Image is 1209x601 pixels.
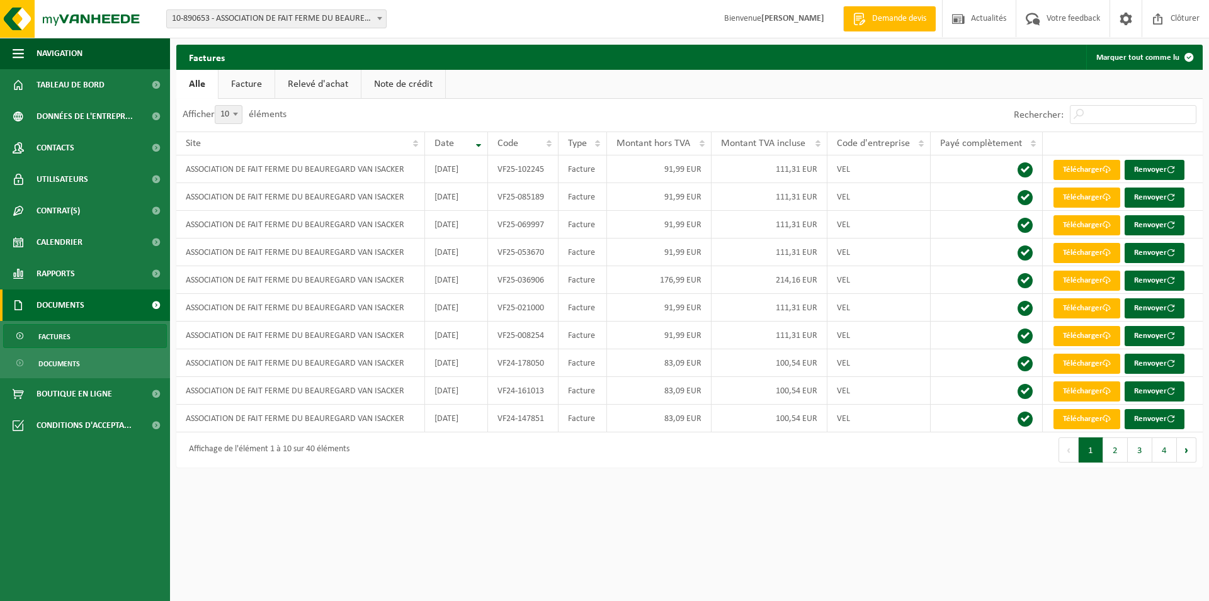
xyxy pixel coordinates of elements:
[712,211,827,239] td: 111,31 EUR
[827,211,931,239] td: VEL
[434,138,454,149] span: Date
[37,101,133,132] span: Données de l'entrepr...
[827,377,931,405] td: VEL
[1125,188,1184,208] button: Renvoyer
[607,183,712,211] td: 91,99 EUR
[712,349,827,377] td: 100,54 EUR
[488,349,558,377] td: VF24-178050
[1125,160,1184,180] button: Renvoyer
[425,294,489,322] td: [DATE]
[37,289,84,321] span: Documents
[1053,354,1120,374] a: Télécharger
[559,405,607,432] td: Facture
[215,106,242,123] span: 10
[559,266,607,294] td: Facture
[827,294,931,322] td: VEL
[219,70,275,99] a: Facture
[869,13,929,25] span: Demande devis
[827,322,931,349] td: VEL
[497,138,518,149] span: Code
[1128,437,1152,463] button: 3
[607,211,712,239] td: 91,99 EUR
[183,110,287,120] label: Afficher éléments
[559,349,607,377] td: Facture
[721,138,805,149] span: Montant TVA incluse
[176,155,425,183] td: ASSOCIATION DE FAIT FERME DU BEAUREGARD VAN ISACKER
[559,377,607,405] td: Facture
[1014,110,1064,120] label: Rechercher:
[1053,271,1120,291] a: Télécharger
[37,69,105,101] span: Tableau de bord
[166,9,387,28] span: 10-890653 - ASSOCIATION DE FAIT FERME DU BEAUREGARD VAN ISACKER - HONNELLES
[761,14,824,23] strong: [PERSON_NAME]
[37,378,112,410] span: Boutique en ligne
[1053,326,1120,346] a: Télécharger
[712,377,827,405] td: 100,54 EUR
[607,239,712,266] td: 91,99 EUR
[361,70,445,99] a: Note de crédit
[183,439,349,461] div: Affichage de l'élément 1 à 10 sur 40 éléments
[176,45,237,69] h2: Factures
[38,325,71,349] span: Factures
[1125,409,1184,429] button: Renvoyer
[607,405,712,432] td: 83,09 EUR
[425,239,489,266] td: [DATE]
[38,352,80,376] span: Documents
[425,211,489,239] td: [DATE]
[827,266,931,294] td: VEL
[176,211,425,239] td: ASSOCIATION DE FAIT FERME DU BEAUREGARD VAN ISACKER
[488,155,558,183] td: VF25-102245
[37,258,75,289] span: Rapports
[1053,298,1120,318] a: Télécharger
[712,322,827,349] td: 111,31 EUR
[37,132,74,164] span: Contacts
[425,266,489,294] td: [DATE]
[425,405,489,432] td: [DATE]
[827,405,931,432] td: VEL
[1103,437,1128,463] button: 2
[712,183,827,211] td: 111,31 EUR
[827,239,931,266] td: VEL
[607,322,712,349] td: 91,99 EUR
[559,211,607,239] td: Facture
[37,195,80,227] span: Contrat(s)
[488,266,558,294] td: VF25-036906
[559,239,607,266] td: Facture
[1152,437,1177,463] button: 4
[607,155,712,183] td: 91,99 EUR
[37,164,88,195] span: Utilisateurs
[1053,188,1120,208] a: Télécharger
[1125,243,1184,263] button: Renvoyer
[1125,215,1184,235] button: Renvoyer
[1125,381,1184,402] button: Renvoyer
[176,322,425,349] td: ASSOCIATION DE FAIT FERME DU BEAUREGARD VAN ISACKER
[712,405,827,432] td: 100,54 EUR
[176,183,425,211] td: ASSOCIATION DE FAIT FERME DU BEAUREGARD VAN ISACKER
[3,351,167,375] a: Documents
[176,239,425,266] td: ASSOCIATION DE FAIT FERME DU BEAUREGARD VAN ISACKER
[425,349,489,377] td: [DATE]
[1125,271,1184,291] button: Renvoyer
[488,239,558,266] td: VF25-053670
[940,138,1022,149] span: Payé complètement
[176,294,425,322] td: ASSOCIATION DE FAIT FERME DU BEAUREGARD VAN ISACKER
[607,377,712,405] td: 83,09 EUR
[488,294,558,322] td: VF25-021000
[425,183,489,211] td: [DATE]
[176,349,425,377] td: ASSOCIATION DE FAIT FERME DU BEAUREGARD VAN ISACKER
[559,155,607,183] td: Facture
[1053,409,1120,429] a: Télécharger
[607,349,712,377] td: 83,09 EUR
[488,183,558,211] td: VF25-085189
[1053,243,1120,263] a: Télécharger
[425,155,489,183] td: [DATE]
[1079,437,1103,463] button: 1
[827,349,931,377] td: VEL
[1086,45,1201,70] button: Marquer tout comme lu
[712,266,827,294] td: 214,16 EUR
[1125,326,1184,346] button: Renvoyer
[568,138,587,149] span: Type
[176,405,425,432] td: ASSOCIATION DE FAIT FERME DU BEAUREGARD VAN ISACKER
[488,405,558,432] td: VF24-147851
[1053,381,1120,402] a: Télécharger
